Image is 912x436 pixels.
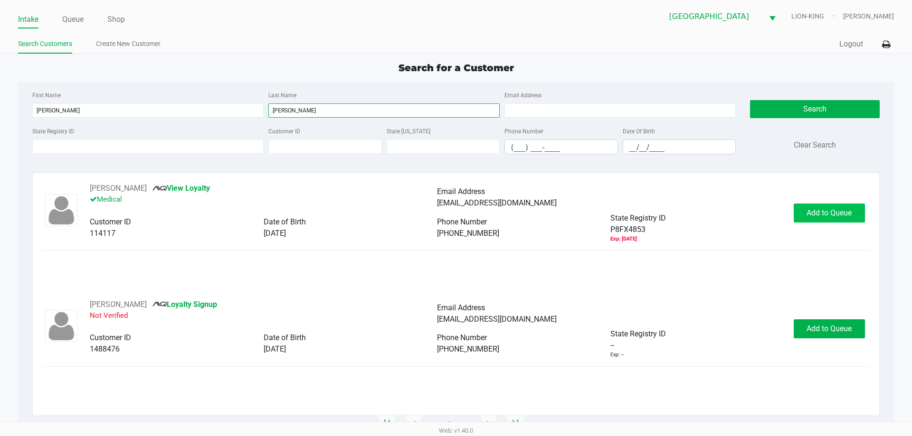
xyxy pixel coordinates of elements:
span: P8FX4853 [610,224,646,235]
button: Select [763,5,781,28]
label: Phone Number [504,127,543,136]
label: Email Address [504,91,541,100]
span: Web: v1.40.0 [439,427,473,434]
a: View Loyalty [152,184,210,193]
span: Date of Birth [264,217,306,226]
app-submit-button: Previous [406,415,422,434]
span: [EMAIL_ADDRESS][DOMAIN_NAME] [437,315,557,324]
span: [PHONE_NUMBER] [437,229,499,238]
span: LION-KING [791,11,843,21]
span: -- [610,340,614,351]
span: 1 - 2 of 2 items [431,419,471,429]
a: Loyalty Signup [152,300,217,309]
label: State [US_STATE] [387,127,430,136]
span: [EMAIL_ADDRESS][DOMAIN_NAME] [437,198,557,207]
span: State Registry ID [610,329,666,338]
label: State Registry ID [32,127,74,136]
button: See customer info [90,299,147,310]
span: State Registry ID [610,213,666,223]
app-submit-button: Next [481,415,497,434]
app-submit-button: Move to first page [378,415,396,434]
input: Format: MM/DD/YYYY [623,140,736,155]
span: Search for a Customer [399,62,514,74]
label: Date Of Birth [623,127,655,136]
span: Customer ID [90,333,131,342]
span: Email Address [437,187,485,196]
a: Search Customers [18,38,72,50]
button: See customer info [90,183,147,194]
span: [DATE] [264,344,286,353]
span: Customer ID [90,217,131,226]
a: Queue [62,13,84,26]
span: [DATE] [264,229,286,238]
span: Phone Number [437,333,487,342]
kendo-maskedtextbox: Format: (999) 999-9999 [504,139,618,154]
span: [PERSON_NAME] [843,11,894,21]
button: Logout [839,38,863,50]
kendo-maskedtextbox: Format: MM/DD/YYYY [623,139,736,154]
button: Search [750,100,879,118]
p: Medical [90,194,437,205]
label: Customer ID [268,127,300,136]
div: Exp: -- [610,351,624,359]
span: Add to Queue [807,324,852,333]
label: First Name [32,91,61,100]
div: Medical card expired [610,235,637,243]
button: Add to Queue [794,204,865,223]
span: Add to Queue [807,208,852,217]
span: [GEOGRAPHIC_DATA] [669,11,758,22]
a: Shop [107,13,125,26]
span: [PHONE_NUMBER] [437,344,499,353]
p: Not Verified [90,310,437,321]
span: Phone Number [437,217,487,226]
a: Intake [18,13,38,26]
span: Date of Birth [264,333,306,342]
span: 114117 [90,229,115,238]
a: Create New Customer [96,38,161,50]
label: Last Name [268,91,296,100]
span: 1488476 [90,344,120,353]
button: Clear Search [794,139,836,151]
input: Format: (999) 999-9999 [505,140,617,155]
app-submit-button: Move to last page [506,415,524,434]
span: Email Address [437,303,485,312]
button: Add to Queue [794,319,865,338]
